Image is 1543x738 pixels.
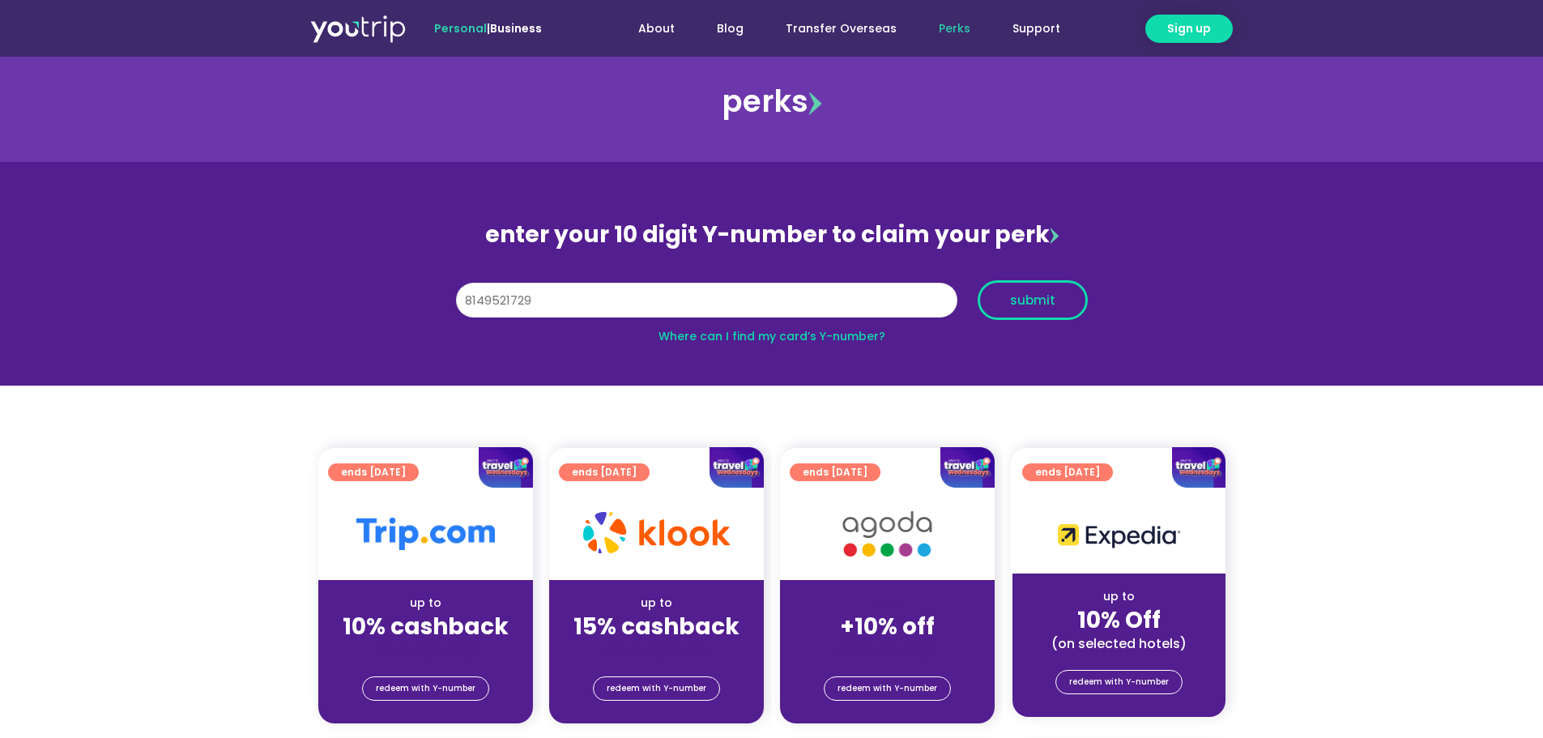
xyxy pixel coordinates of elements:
span: Personal [434,20,487,36]
nav: Menu [586,14,1081,44]
div: (on selected hotels) [1025,635,1213,652]
span: submit [1010,294,1055,306]
a: redeem with Y-number [1055,670,1183,694]
div: (for stays only) [331,642,520,659]
div: up to [562,595,751,612]
span: | [434,20,542,36]
span: up to [872,595,902,611]
a: Support [991,14,1081,44]
input: 10 digit Y-number (e.g. 8123456789) [456,283,957,318]
div: up to [331,595,520,612]
strong: 15% cashback [573,611,740,642]
a: Blog [696,14,765,44]
div: up to [1025,588,1213,605]
span: redeem with Y-number [1069,671,1169,693]
strong: 10% Off [1077,604,1161,636]
div: enter your 10 digit Y-number to claim your perk [448,214,1096,256]
div: (for stays only) [793,642,982,659]
strong: +10% off [840,611,935,642]
a: Transfer Overseas [765,14,918,44]
a: redeem with Y-number [593,676,720,701]
a: redeem with Y-number [824,676,951,701]
span: Sign up [1167,20,1211,37]
a: redeem with Y-number [362,676,489,701]
a: About [617,14,696,44]
strong: 10% cashback [343,611,509,642]
form: Y Number [456,280,1088,332]
span: redeem with Y-number [838,677,937,700]
span: redeem with Y-number [376,677,475,700]
span: redeem with Y-number [607,677,706,700]
a: Where can I find my card’s Y-number? [659,328,885,344]
a: Sign up [1145,15,1233,43]
a: Perks [918,14,991,44]
a: Business [490,20,542,36]
button: submit [978,280,1088,320]
div: (for stays only) [562,642,751,659]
